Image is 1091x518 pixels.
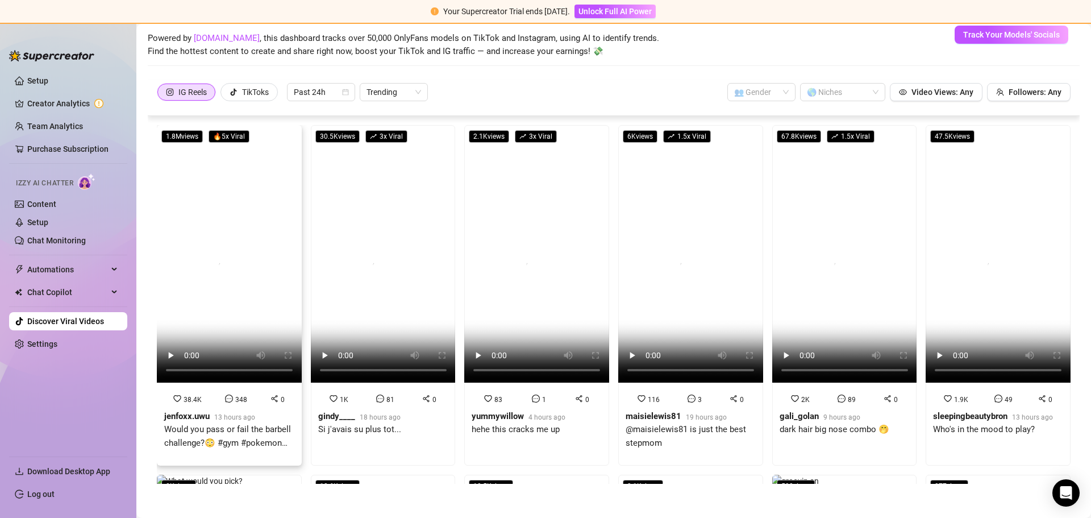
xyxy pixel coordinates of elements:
[342,89,349,96] span: calendar
[166,88,174,96] span: instagram
[318,411,355,421] strong: gindy____
[157,125,302,466] a: 1.8Mviews🔥5x Viral38.4K3480jenfoxx.uwu13 hours agoWould you pass or fail the barbell challenge?😳 ...
[469,480,513,492] span: 10.5K views
[178,84,207,101] div: IG Reels
[515,130,557,143] span: 3 x Viral
[1052,479,1080,507] div: Open Intercom Messenger
[173,395,181,403] span: heart
[184,396,202,404] span: 38.4K
[1005,396,1013,404] span: 49
[574,7,656,16] a: Unlock Full AI Power
[27,94,118,113] a: Creator Analytics exclamation-circle
[801,396,810,404] span: 2K
[270,395,278,403] span: share-alt
[894,396,898,404] span: 0
[668,133,674,140] span: rise
[464,125,609,466] a: 2.1Kviewsrise3x Viral8310yummywillow4 hours agohehe this cracks me up
[340,396,348,404] span: 1K
[890,83,982,101] button: Video Views: Any
[235,396,247,404] span: 348
[933,411,1007,421] strong: sleepingbeautybron
[27,236,86,245] a: Chat Monitoring
[161,130,203,143] span: 1.8M views
[930,480,968,492] span: 877 views
[777,130,821,143] span: 67.8K views
[772,125,917,466] a: 67.8Kviewsrise1.5x Viral2K890gali_golan9 hours agodark hair big nose combo 🤭
[626,423,756,450] div: @maisielewis81 is just the best stepmom
[27,200,56,209] a: Content
[618,475,696,487] img: Link in bio/story 🤪
[884,395,892,403] span: share-alt
[27,283,108,301] span: Chat Copilot
[164,423,294,450] div: Would you pass or fail the barbell challenge?😳 #gym #pokemon #workout #strongwomen #fitness
[242,84,269,101] div: TikToks
[432,396,436,404] span: 0
[1048,396,1052,404] span: 0
[823,413,860,421] span: 9 hours ago
[78,173,95,190] img: AI Chatter
[27,218,48,227] a: Setup
[311,125,456,466] a: 30.5Kviewsrise3x Viral1K810gindy____18 hours agoSi j'avais su plus tot...
[618,125,763,466] a: 6Kviewsrise1.5x Viral11630maisielewis8119 hours ago@maisielewis81 is just the best stepmom
[484,395,492,403] span: heart
[528,413,565,421] span: 4 hours ago
[365,130,407,143] span: 3 x Viral
[780,411,819,421] strong: gali_golan
[574,5,656,18] button: Unlock Full AI Power
[386,396,394,404] span: 81
[848,396,856,404] span: 89
[281,396,285,404] span: 0
[27,122,83,131] a: Team Analytics
[955,26,1068,44] button: Track Your Models' Socials
[330,395,338,403] span: heart
[472,423,565,437] div: hehe this cracks me up
[367,84,421,101] span: Trending
[294,84,348,101] span: Past 24h
[370,133,377,140] span: rise
[996,88,1004,96] span: team
[422,395,430,403] span: share-alt
[472,411,524,421] strong: yummywillow
[15,467,24,476] span: download
[315,130,360,143] span: 30.5K views
[838,395,846,403] span: message
[161,480,196,492] span: 8K views
[926,125,1071,466] a: 47.5Kviews1.9K490sleepingbeautybron13 hours agoWho's in the mood to play?
[911,88,973,97] span: Video Views: Any
[315,480,360,492] span: 10.6K views
[360,413,401,421] span: 18 hours ago
[27,140,118,158] a: Purchase Subscription
[376,395,384,403] span: message
[164,411,210,421] strong: jenfoxx.uwu
[27,339,57,349] a: Settings
[987,83,1071,101] button: Followers: Any
[994,395,1002,403] span: message
[225,395,233,403] span: message
[542,396,546,404] span: 1
[623,480,663,492] span: 2.1K views
[954,396,968,404] span: 1.9K
[663,130,711,143] span: 1.5 x Viral
[27,76,48,85] a: Setup
[831,133,838,140] span: rise
[27,260,108,279] span: Automations
[730,395,738,403] span: share-alt
[740,396,744,404] span: 0
[623,130,657,143] span: 6K views
[27,467,110,476] span: Download Desktop App
[638,395,646,403] span: heart
[698,396,702,404] span: 3
[899,88,907,96] span: eye
[157,475,243,487] img: What would you pick?
[214,413,255,421] span: 13 hours ago
[15,265,24,274] span: thunderbolt
[16,178,73,189] span: Izzy AI Chatter
[519,133,526,140] span: rise
[930,130,975,143] span: 47.5K views
[27,490,55,499] a: Log out
[443,7,570,16] span: Your Supercreator Trial ends [DATE].
[626,411,681,421] strong: maisielewis81
[494,396,502,404] span: 83
[777,480,815,492] span: 590 views
[780,423,889,437] div: dark hair big nose combo 🤭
